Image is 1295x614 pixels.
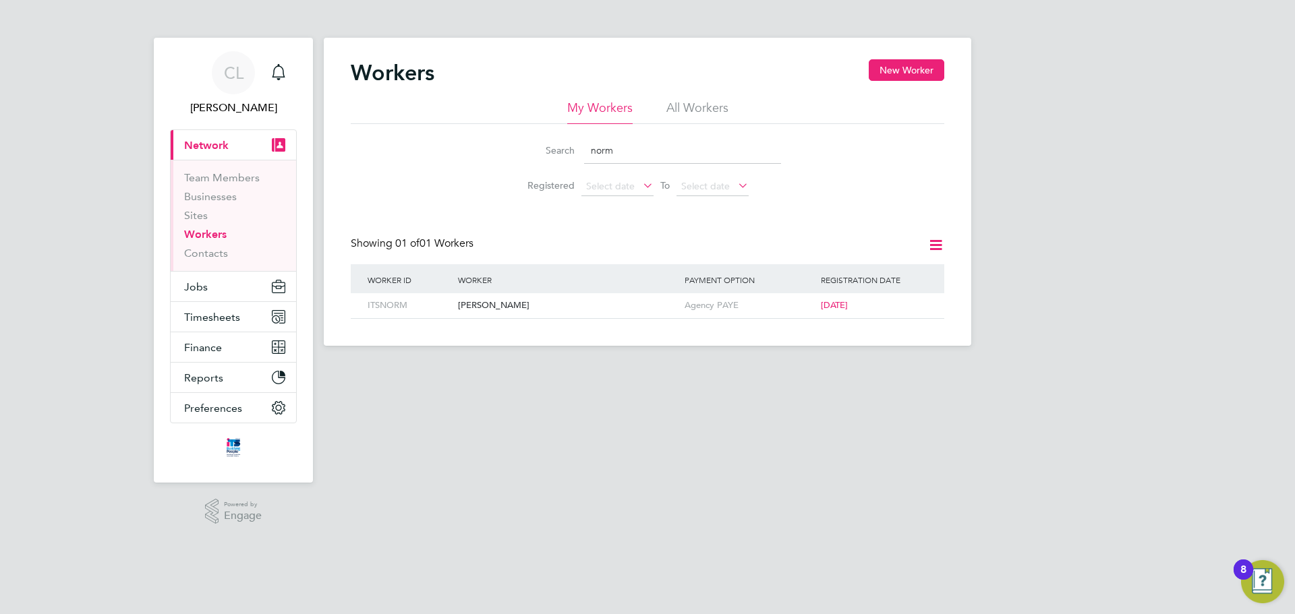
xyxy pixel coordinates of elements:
a: ITSNORM[PERSON_NAME]Agency PAYE[DATE] [364,293,931,304]
div: 8 [1240,570,1246,587]
button: Network [171,130,296,160]
div: Worker [455,264,681,295]
img: itsconstruction-logo-retina.png [224,437,243,458]
div: Worker ID [364,264,455,295]
span: Network [184,139,229,152]
li: All Workers [666,100,728,124]
a: Businesses [184,190,237,203]
div: Network [171,160,296,271]
button: Open Resource Center, 8 new notifications [1241,560,1284,603]
span: 01 of [395,237,420,250]
span: Select date [681,180,730,192]
input: Name, email or phone number [584,137,781,164]
span: Timesheets [184,311,240,324]
a: Go to home page [170,437,297,458]
label: Registered [514,179,575,191]
div: Showing [351,237,476,251]
span: Select date [586,180,635,192]
span: Chelsea Lawford [170,100,297,116]
a: Team Members [184,171,260,184]
span: CL [224,64,243,82]
span: Reports [184,371,223,384]
a: CL[PERSON_NAME] [170,51,297,116]
a: Workers [184,228,227,241]
div: ITSNORM [364,293,455,318]
span: Engage [224,510,262,522]
div: Registration Date [817,264,931,295]
div: Payment Option [681,264,817,295]
span: Preferences [184,402,242,415]
span: [DATE] [821,299,848,311]
button: Finance [171,332,296,362]
a: Sites [184,209,208,222]
nav: Main navigation [154,38,313,483]
button: New Worker [869,59,944,81]
button: Timesheets [171,302,296,332]
div: Agency PAYE [681,293,817,318]
span: Jobs [184,280,208,293]
h2: Workers [351,59,434,86]
button: Preferences [171,393,296,423]
button: Reports [171,363,296,392]
span: 01 Workers [395,237,473,250]
label: Search [514,144,575,156]
span: Powered by [224,499,262,510]
li: My Workers [567,100,633,124]
a: Contacts [184,247,228,259]
div: [PERSON_NAME] [455,293,681,318]
span: To [656,177,674,194]
button: Jobs [171,272,296,301]
a: Powered byEngage [205,499,262,524]
span: Finance [184,341,222,354]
